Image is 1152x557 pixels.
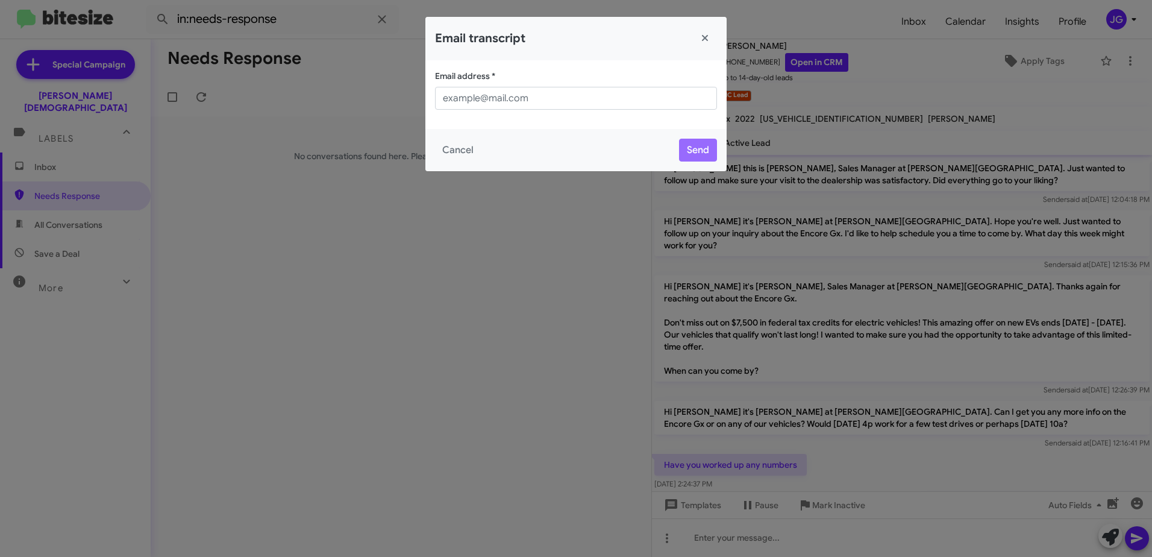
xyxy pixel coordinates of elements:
[435,29,525,48] h2: Email transcript
[435,70,495,82] label: Email address *
[693,27,717,51] button: Close
[435,87,717,110] input: example@mail.com
[679,139,717,162] button: Send
[435,139,481,161] button: Cancel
